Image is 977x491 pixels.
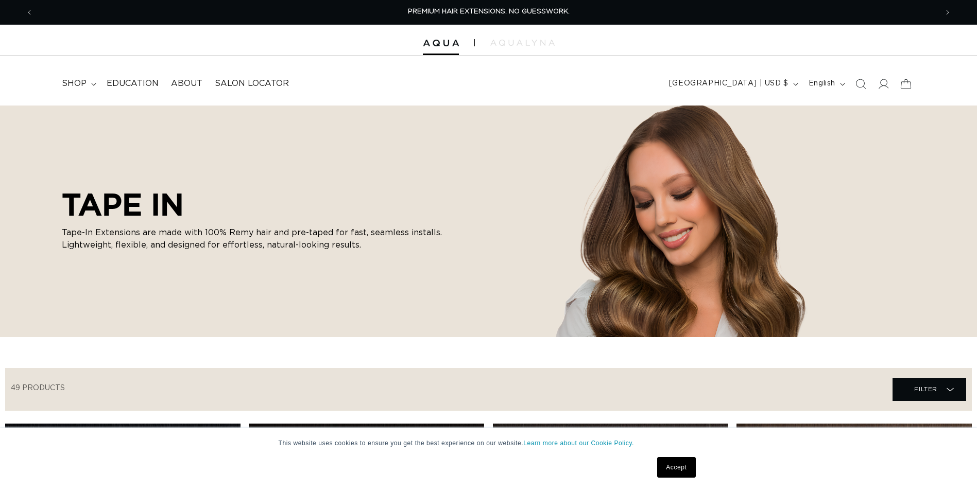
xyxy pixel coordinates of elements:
a: Salon Locator [209,72,295,95]
img: Aqua Hair Extensions [423,40,459,47]
span: About [171,78,202,89]
span: Filter [914,379,937,399]
button: English [802,74,849,94]
summary: Search [849,73,872,95]
span: English [809,78,835,89]
span: PREMIUM HAIR EXTENSIONS. NO GUESSWORK. [408,8,570,15]
summary: shop [56,72,100,95]
a: Accept [657,457,695,478]
h2: TAPE IN [62,186,453,222]
p: Tape-In Extensions are made with 100% Remy hair and pre-taped for fast, seamless installs. Lightw... [62,226,453,251]
a: Education [100,72,165,95]
span: Salon Locator [215,78,289,89]
button: [GEOGRAPHIC_DATA] | USD $ [663,74,802,94]
a: Learn more about our Cookie Policy. [523,440,634,447]
img: aqualyna.com [490,40,555,46]
span: shop [62,78,87,89]
p: This website uses cookies to ensure you get the best experience on our website. [279,439,699,448]
span: Education [107,78,159,89]
button: Previous announcement [18,3,41,22]
a: About [165,72,209,95]
span: [GEOGRAPHIC_DATA] | USD $ [669,78,789,89]
button: Next announcement [936,3,959,22]
span: 49 products [11,384,65,392]
summary: Filter [893,378,966,401]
